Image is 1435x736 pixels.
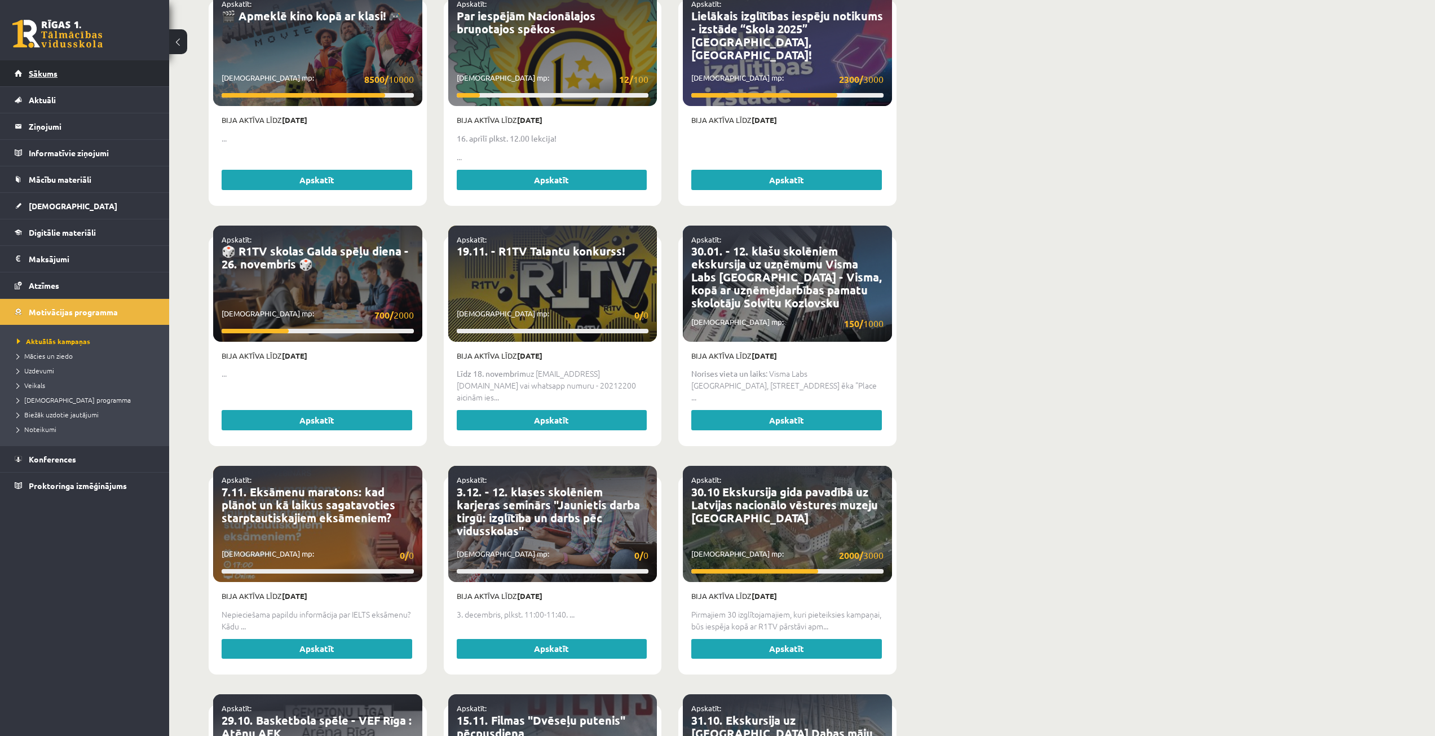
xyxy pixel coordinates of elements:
[364,73,388,85] strong: 8500/
[691,548,884,562] p: [DEMOGRAPHIC_DATA] mp:
[29,227,96,237] span: Digitālie materiāli
[29,280,59,290] span: Atzīmes
[844,316,884,330] span: 1000
[457,484,640,538] a: 3.12. - 12. klases skolēniem karjeras seminārs "Jaunietis darba tirgū: izglītība un darbs pēc vid...
[691,368,884,403] p: : Visma Labs [GEOGRAPHIC_DATA], [STREET_ADDRESS] ēka "Place ...
[29,95,56,105] span: Aktuāli
[15,166,155,192] a: Mācību materiāli
[457,72,649,86] p: [DEMOGRAPHIC_DATA] mp:
[17,366,54,375] span: Uzdevumi
[222,475,251,484] a: Apskatīt:
[15,140,155,166] a: Informatīvie ziņojumi
[15,87,155,113] a: Aktuāli
[29,454,76,464] span: Konferences
[839,548,884,562] span: 3000
[691,484,878,525] a: 30.10 Ekskursija gida pavadībā uz Latvijas nacionālo vēstures muzeju [GEOGRAPHIC_DATA]
[691,235,721,244] a: Apskatīt:
[634,308,648,322] span: 0
[457,133,557,143] strong: 16. aprīlī plkst. 12.00 lekcija!
[15,446,155,472] a: Konferences
[29,113,155,139] legend: Ziņojumi
[374,308,414,322] span: 2000
[691,114,884,126] p: Bija aktīva līdz
[457,235,487,244] a: Apskatīt:
[691,590,884,602] p: Bija aktīva līdz
[457,244,625,258] a: 19.11. - R1TV Talantu konkurss!
[457,410,647,430] a: Apskatīt
[691,703,721,713] a: Apskatīt:
[222,590,414,602] p: Bija aktīva līdz
[17,395,158,405] a: [DEMOGRAPHIC_DATA] programma
[457,368,526,378] strong: Līdz 18. novembrim
[839,72,884,86] span: 3000
[17,336,158,346] a: Aktuālās kampaņas
[691,609,884,632] p: Pirmajiem 30 izglītojamajiem, kuri pieteiksies kampaņai, būs iespēja kopā ar R1TV pārstāvi apm...
[517,351,542,360] strong: [DATE]
[839,73,863,85] strong: 2300/
[222,703,251,713] a: Apskatīt:
[400,548,414,562] span: 0
[15,60,155,86] a: Sākums
[517,115,542,125] strong: [DATE]
[222,308,414,322] p: [DEMOGRAPHIC_DATA] mp:
[374,309,394,321] strong: 700/
[457,639,647,659] a: Apskatīt
[222,484,395,525] a: 7.11. Eksāmenu maratons: kad plānot un kā laikus sagatavoties starptautiskajiem eksāmeniem?
[29,140,155,166] legend: Informatīvie ziņojumi
[752,351,777,360] strong: [DATE]
[752,591,777,601] strong: [DATE]
[691,170,882,190] a: Apskatīt
[691,475,721,484] a: Apskatīt:
[17,351,73,360] span: Mācies un ziedo
[457,609,649,620] p: 3. decembris, plkst. 11:00-11:40. ...
[517,591,542,601] strong: [DATE]
[17,424,158,434] a: Noteikumi
[15,193,155,219] a: [DEMOGRAPHIC_DATA]
[222,410,412,430] a: Apskatīt
[400,549,409,561] strong: 0/
[691,639,882,659] a: Apskatīt
[457,308,649,322] p: [DEMOGRAPHIC_DATA] mp:
[282,115,307,125] strong: [DATE]
[634,549,643,561] strong: 0/
[222,368,414,380] p: ...
[222,609,410,632] span: Nepieciešama papildu informācija par IELTS eksāmenu? Kādu ...
[691,72,884,86] p: [DEMOGRAPHIC_DATA] mp:
[619,72,648,86] span: 100
[15,219,155,245] a: Digitālie materiāli
[634,309,643,321] strong: 0/
[691,368,766,378] strong: Norises vieta un laiks
[12,20,103,48] a: Rīgas 1. Tālmācības vidusskola
[17,351,158,361] a: Mācies un ziedo
[17,410,99,419] span: Biežāk uzdotie jautājumi
[29,481,127,491] span: Proktoringa izmēģinājums
[17,409,158,420] a: Biežāk uzdotie jautājumi
[457,368,649,403] p: uz [EMAIL_ADDRESS][DOMAIN_NAME] vai whatsapp numuru - 20212200 aicinām ies...
[29,307,118,317] span: Motivācijas programma
[222,548,414,562] p: [DEMOGRAPHIC_DATA] mp:
[364,72,414,86] span: 10000
[17,425,56,434] span: Noteikumi
[17,337,90,346] span: Aktuālās kampaņas
[222,170,412,190] a: Apskatīt
[222,114,414,126] p: Bija aktīva līdz
[15,113,155,139] a: Ziņojumi
[457,703,487,713] a: Apskatīt:
[29,201,117,211] span: [DEMOGRAPHIC_DATA]
[222,244,409,271] a: 🎲 R1TV skolas Galda spēļu diena - 26. novembris 🎲
[17,365,158,376] a: Uzdevumi
[222,235,251,244] a: Apskatīt:
[222,133,414,144] p: ...
[29,174,91,184] span: Mācību materiāli
[222,8,403,23] a: 🎬 Apmeklē kino kopā ar klasi! 🎮
[222,639,412,659] a: Apskatīt
[691,410,882,430] a: Apskatīt
[15,473,155,499] a: Proktoringa izmēģinājums
[752,115,777,125] strong: [DATE]
[691,244,882,310] a: 30.01. - 12. klašu skolēniem ekskursija uz uzņēmumu Visma Labs [GEOGRAPHIC_DATA] - Visma, kopā ar...
[15,299,155,325] a: Motivācijas programma
[29,68,58,78] span: Sākums
[29,246,155,272] legend: Maksājumi
[457,170,647,190] a: Apskatīt
[691,316,884,330] p: [DEMOGRAPHIC_DATA] mp:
